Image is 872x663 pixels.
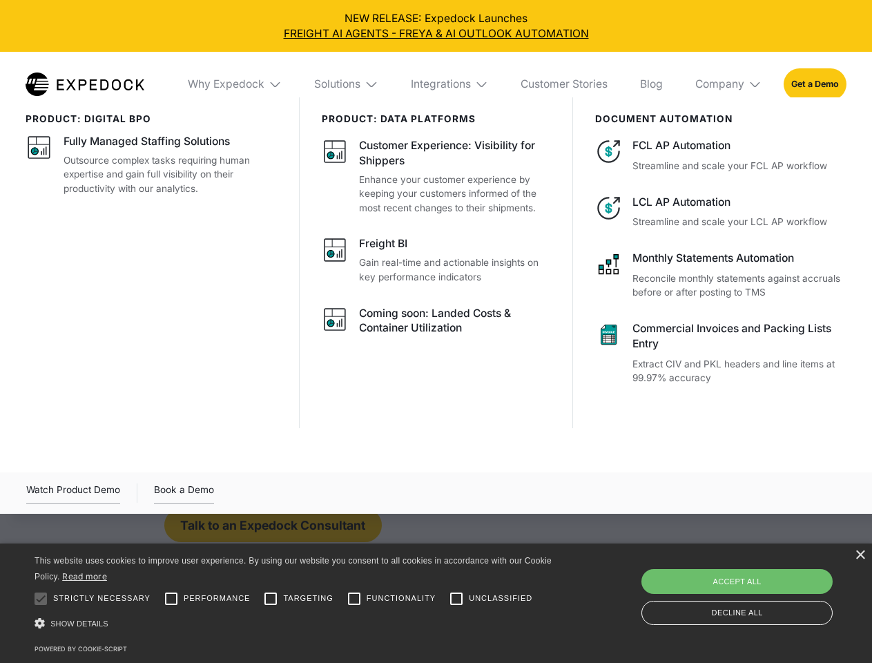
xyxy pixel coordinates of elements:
a: Blog [629,52,673,117]
div: Company [695,77,744,91]
div: document automation [595,113,846,124]
div: Fully Managed Staffing Solutions [64,134,230,149]
span: This website uses cookies to improve user experience. By using our website you consent to all coo... [35,556,552,582]
p: Streamline and scale your FCL AP workflow [632,159,846,173]
a: Commercial Invoices and Packing Lists EntryExtract CIV and PKL headers and line items at 99.97% a... [595,321,846,385]
div: Why Expedock [188,77,264,91]
div: Coming soon: Landed Costs & Container Utilization [359,306,551,336]
div: Show details [35,615,556,633]
div: Monthly Statements Automation [632,251,846,266]
div: Integrations [400,52,499,117]
div: Solutions [314,77,360,91]
span: Unclassified [469,593,532,604]
div: Integrations [411,77,471,91]
p: Enhance your customer experience by keeping your customers informed of the most recent changes to... [359,173,551,215]
a: LCL AP AutomationStreamline and scale your LCL AP workflow [595,195,846,229]
a: Coming soon: Landed Costs & Container Utilization [322,306,552,340]
p: Streamline and scale your LCL AP workflow [632,215,846,229]
span: Performance [184,593,251,604]
p: Reconcile monthly statements against accruals before or after posting to TMS [632,271,846,300]
a: Get a Demo [784,68,846,99]
div: FCL AP Automation [632,138,846,153]
div: LCL AP Automation [632,195,846,210]
span: Targeting [283,593,333,604]
a: Powered by cookie-script [35,645,127,653]
div: product: digital bpo [26,113,278,124]
div: NEW RELEASE: Expedock Launches [11,11,862,41]
div: Freight BI [359,236,407,251]
a: Freight BIGain real-time and actionable insights on key performance indicators [322,236,552,284]
a: Customer Stories [510,52,618,117]
div: Customer Experience: Visibility for Shippers [359,138,551,169]
a: Monthly Statements AutomationReconcile monthly statements against accruals before or after postin... [595,251,846,300]
span: Functionality [367,593,436,604]
span: Strictly necessary [53,593,151,604]
div: Commercial Invoices and Packing Lists Entry [632,321,846,352]
iframe: Chat Widget [642,514,872,663]
span: Show details [50,619,108,628]
a: Book a Demo [154,482,214,504]
p: Extract CIV and PKL headers and line items at 99.97% accuracy [632,357,846,385]
a: Read more [62,571,107,582]
div: Why Expedock [177,52,293,117]
div: Watch Product Demo [26,482,120,504]
a: FREIGHT AI AGENTS - FREYA & AI OUTLOOK AUTOMATION [11,26,862,41]
a: Customer Experience: Visibility for ShippersEnhance your customer experience by keeping your cust... [322,138,552,215]
a: open lightbox [26,482,120,504]
p: Gain real-time and actionable insights on key performance indicators [359,256,551,284]
div: PRODUCT: data platforms [322,113,552,124]
div: Company [684,52,773,117]
div: Solutions [304,52,389,117]
a: FCL AP AutomationStreamline and scale your FCL AP workflow [595,138,846,173]
a: Fully Managed Staffing SolutionsOutsource complex tasks requiring human expertise and gain full v... [26,134,278,195]
p: Outsource complex tasks requiring human expertise and gain full visibility on their productivity ... [64,153,278,196]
